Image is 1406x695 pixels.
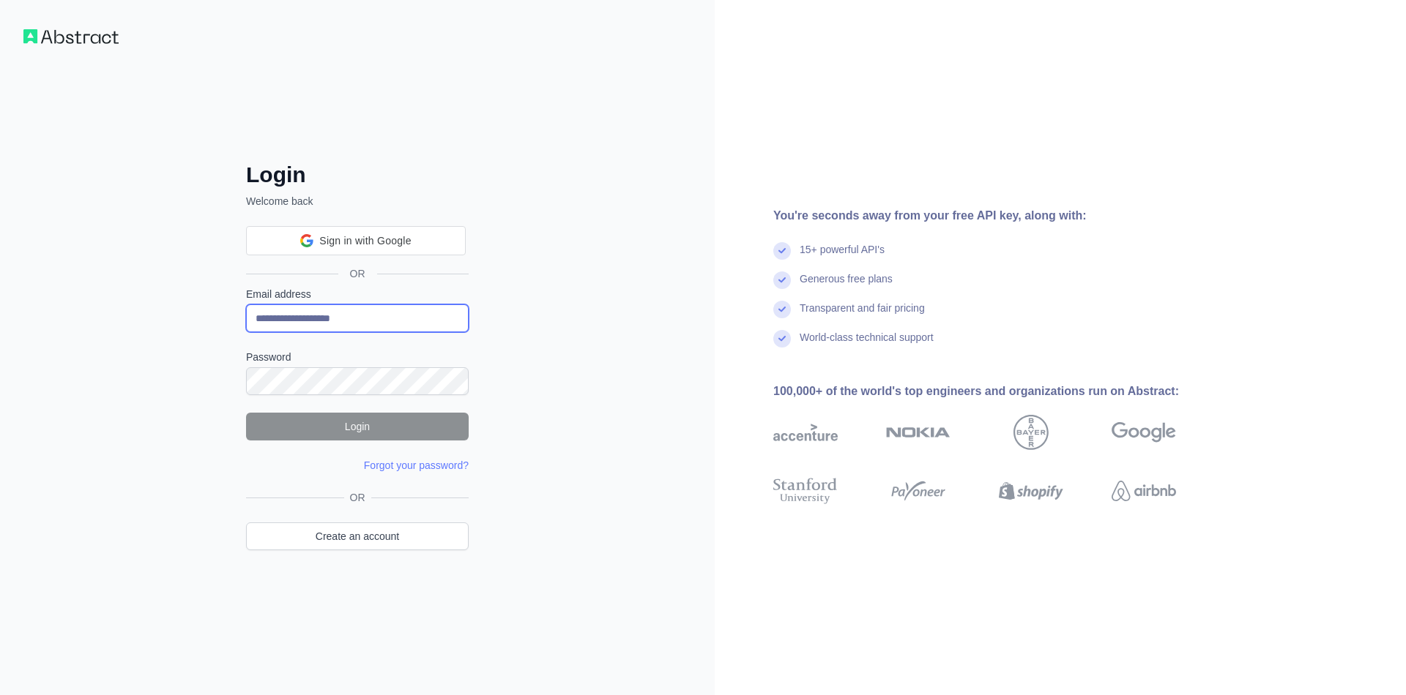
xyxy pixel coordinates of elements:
[1013,415,1049,450] img: bayer
[773,301,791,318] img: check mark
[773,330,791,347] img: check mark
[800,271,893,301] div: Generous free plans
[800,330,934,359] div: World-class technical support
[773,415,838,450] img: accenture
[999,475,1063,507] img: shopify
[1112,475,1176,507] img: airbnb
[246,162,469,188] h2: Login
[23,29,119,44] img: Workflow
[773,207,1223,225] div: You're seconds away from your free API key, along with:
[773,383,1223,400] div: 100,000+ of the world's top engineers and organizations run on Abstract:
[800,301,925,330] div: Transparent and fair pricing
[319,233,411,249] span: Sign in with Google
[886,475,951,507] img: payoneer
[886,415,951,450] img: nokia
[773,271,791,289] img: check mark
[773,242,791,260] img: check mark
[246,350,469,364] label: Password
[338,266,377,281] span: OR
[800,242,885,271] div: 15+ powerful API's
[246,194,469,209] p: Welcome back
[773,475,838,507] img: stanford university
[246,287,469,301] label: Email address
[364,459,469,471] a: Forgot your password?
[344,490,371,505] span: OR
[246,522,469,550] a: Create an account
[1112,415,1176,450] img: google
[246,413,469,440] button: Login
[246,226,466,255] div: Sign in with Google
